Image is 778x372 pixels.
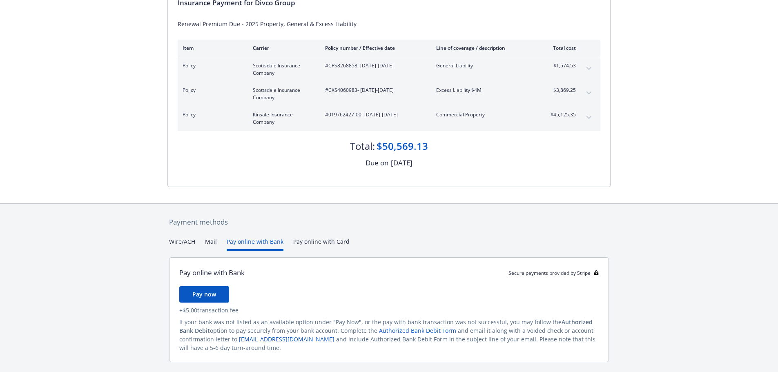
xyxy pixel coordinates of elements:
div: Payment methods [169,217,609,227]
span: #CXS4060983 - [DATE]-[DATE] [325,87,423,94]
span: Scottsdale Insurance Company [253,87,312,101]
div: + $5.00 transaction fee [179,306,599,314]
a: [EMAIL_ADDRESS][DOMAIN_NAME] [239,335,334,343]
span: Authorized Bank Debit [179,318,593,334]
span: $1,574.53 [545,62,576,69]
span: #CPS8268858 - [DATE]-[DATE] [325,62,423,69]
div: If your bank was not listed as an available option under "Pay Now", or the pay with bank transact... [179,318,599,352]
div: Total cost [545,45,576,51]
div: Carrier [253,45,312,51]
span: Pay now [192,290,216,298]
span: Commercial Property [436,111,532,118]
button: Wire/ACH [169,237,195,251]
span: Scottsdale Insurance Company [253,62,312,77]
span: Kinsale Insurance Company [253,111,312,126]
button: Mail [205,237,217,251]
span: Policy [183,111,240,118]
div: Pay online with Bank [179,267,245,278]
button: Pay online with Card [293,237,350,251]
div: $50,569.13 [377,139,428,153]
span: Policy [183,87,240,94]
div: [DATE] [391,158,412,168]
div: Policy number / Effective date [325,45,423,51]
div: PolicyKinsale Insurance Company#019762427-00- [DATE]-[DATE]Commercial Property$45,125.35expand co... [178,106,600,131]
div: Secure payments provided by Stripe [508,270,599,276]
button: Pay now [179,286,229,303]
div: Due on [366,158,388,168]
div: PolicyScottsdale Insurance Company#CXS4060983- [DATE]-[DATE]Excess Liability $4M$3,869.25expand c... [178,82,600,106]
span: Excess Liability $4M [436,87,532,94]
div: Renewal Premium Due - 2025 Property, General & Excess Liability [178,20,600,28]
span: $45,125.35 [545,111,576,118]
button: Pay online with Bank [227,237,283,251]
div: PolicyScottsdale Insurance Company#CPS8268858- [DATE]-[DATE]General Liability$1,574.53expand content [178,57,600,82]
span: $3,869.25 [545,87,576,94]
span: Policy [183,62,240,69]
div: Total: [350,139,375,153]
div: Line of coverage / description [436,45,532,51]
a: Authorized Bank Debit Form [379,327,456,334]
span: General Liability [436,62,532,69]
div: Item [183,45,240,51]
button: expand content [582,87,595,100]
button: expand content [582,62,595,75]
button: expand content [582,111,595,124]
span: #019762427-00 - [DATE]-[DATE] [325,111,423,118]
